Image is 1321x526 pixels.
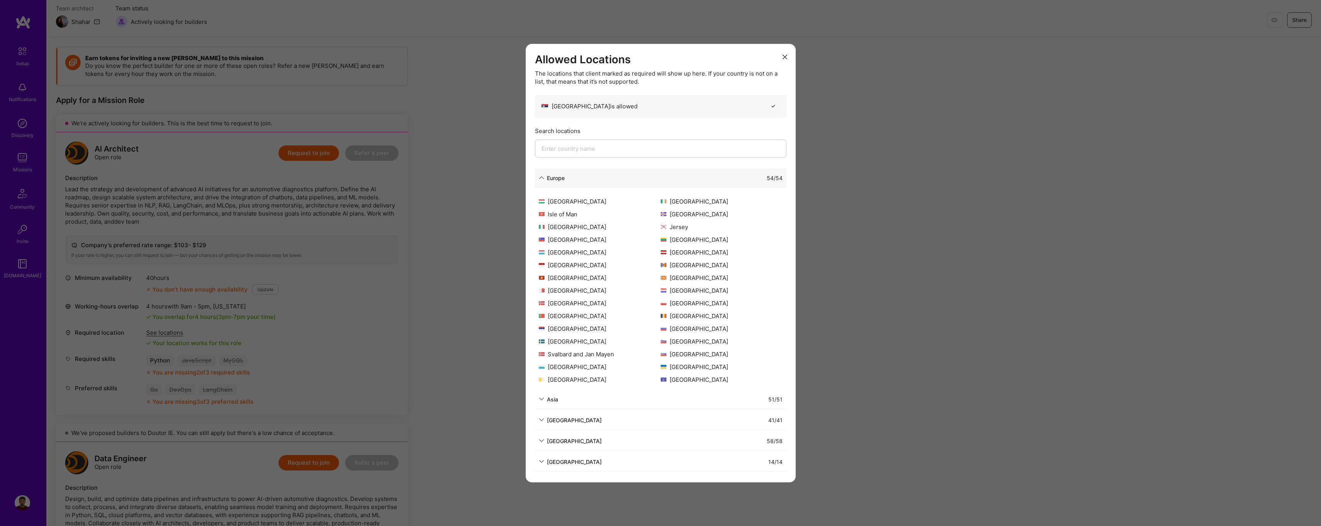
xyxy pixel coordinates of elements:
div: [GEOGRAPHIC_DATA] [661,299,783,307]
i: icon CheckBlack [771,103,776,109]
img: Romania [661,314,666,318]
div: [GEOGRAPHIC_DATA] [547,416,602,424]
img: Russia [661,326,666,330]
img: Monaco [539,263,545,267]
div: 51 / 51 [768,395,783,403]
div: [GEOGRAPHIC_DATA] [539,273,661,282]
input: Enter country name [535,139,786,157]
img: Iceland [661,212,666,216]
img: Hungary [539,199,545,203]
div: [GEOGRAPHIC_DATA] [661,362,783,371]
div: [GEOGRAPHIC_DATA] [539,312,661,320]
img: Ireland [661,199,666,203]
div: Search locations [535,126,786,135]
img: Luxembourg [539,250,545,254]
img: Slovenia [661,339,666,343]
div: modal [526,44,796,482]
i: icon ArrowDown [539,417,544,423]
div: [GEOGRAPHIC_DATA] [661,337,783,345]
div: [GEOGRAPHIC_DATA] [661,273,783,282]
i: icon ArrowDown [539,459,544,464]
div: Isle of Man [539,210,661,218]
div: [GEOGRAPHIC_DATA] is allowed [541,102,638,110]
img: Italy [539,224,545,229]
div: [GEOGRAPHIC_DATA] [547,437,602,445]
img: Svalbard and Jan Mayen [539,352,545,356]
div: 58 / 58 [767,437,783,445]
div: [GEOGRAPHIC_DATA] [661,312,783,320]
div: [GEOGRAPHIC_DATA] [661,324,783,332]
div: [GEOGRAPHIC_DATA] [539,337,661,345]
div: [GEOGRAPHIC_DATA] [539,235,661,243]
img: Malta [539,288,545,292]
img: Liechtenstein [539,237,545,241]
div: [GEOGRAPHIC_DATA] [539,375,661,383]
div: 41 / 41 [768,416,783,424]
i: icon Close [783,54,787,59]
div: [GEOGRAPHIC_DATA] [661,350,783,358]
div: [GEOGRAPHIC_DATA] [539,324,661,332]
div: Jersey [661,223,783,231]
div: [GEOGRAPHIC_DATA] [539,197,661,205]
img: Netherlands [661,288,666,292]
div: [GEOGRAPHIC_DATA] [547,457,602,465]
div: The locations that client marked as required will show up here. If your country is not on a list,... [535,69,786,85]
img: North Macedonia [661,275,666,280]
img: Sweden [539,339,545,343]
div: 14 / 14 [768,457,783,465]
h3: Allowed Locations [535,53,786,66]
div: [GEOGRAPHIC_DATA] [661,286,783,294]
img: Montenegro [539,275,545,280]
div: [GEOGRAPHIC_DATA] [661,248,783,256]
img: Vatican City [539,377,545,381]
div: [GEOGRAPHIC_DATA] [539,286,661,294]
img: Portugal [539,314,545,318]
img: Norway [539,301,545,305]
div: [GEOGRAPHIC_DATA] [661,197,783,205]
img: San Marino [539,364,545,369]
img: Ukraine [661,364,666,369]
div: Asia [547,395,558,403]
i: icon ArrowDown [539,396,544,402]
img: Kosovo [661,377,666,381]
div: [GEOGRAPHIC_DATA] [661,375,783,383]
div: [GEOGRAPHIC_DATA] [539,248,661,256]
div: Europe [547,174,565,182]
i: icon ArrowDown [539,438,544,443]
i: icon ArrowDown [539,175,544,180]
span: 🇷🇸 [541,102,548,110]
img: Lithuania [661,237,666,241]
div: [GEOGRAPHIC_DATA] [661,235,783,243]
div: Svalbard and Jan Mayen [539,350,661,358]
div: [GEOGRAPHIC_DATA] [539,261,661,269]
img: Serbia [539,326,545,330]
div: [GEOGRAPHIC_DATA] [539,299,661,307]
img: Poland [661,301,666,305]
div: [GEOGRAPHIC_DATA] [661,210,783,218]
div: [GEOGRAPHIC_DATA] [661,261,783,269]
div: [GEOGRAPHIC_DATA] [539,223,661,231]
img: Latvia [661,250,666,254]
div: [GEOGRAPHIC_DATA] [539,362,661,371]
img: Slovakia [661,352,666,356]
img: Isle of Man [539,212,545,216]
img: Jersey [661,224,666,229]
img: Moldova [661,263,666,267]
div: 54 / 54 [767,174,783,182]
